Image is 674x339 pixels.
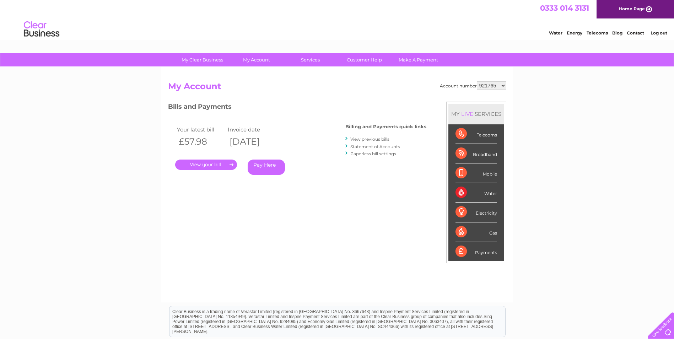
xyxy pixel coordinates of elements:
[350,144,400,149] a: Statement of Accounts
[248,160,285,175] a: Pay Here
[627,30,644,36] a: Contact
[540,4,589,12] a: 0333 014 3131
[651,30,667,36] a: Log out
[173,53,232,66] a: My Clear Business
[169,4,505,34] div: Clear Business is a trading name of Verastar Limited (registered in [GEOGRAPHIC_DATA] No. 3667643...
[567,30,582,36] a: Energy
[350,151,396,156] a: Paperless bill settings
[335,53,394,66] a: Customer Help
[455,124,497,144] div: Telecoms
[455,222,497,242] div: Gas
[345,124,426,129] h4: Billing and Payments quick links
[175,160,237,170] a: .
[168,81,506,95] h2: My Account
[587,30,608,36] a: Telecoms
[350,136,389,142] a: View previous bills
[226,134,277,149] th: [DATE]
[440,81,506,90] div: Account number
[455,242,497,261] div: Payments
[549,30,562,36] a: Water
[175,134,226,149] th: £57.98
[227,53,286,66] a: My Account
[389,53,448,66] a: Make A Payment
[23,18,60,40] img: logo.png
[455,163,497,183] div: Mobile
[448,104,504,124] div: MY SERVICES
[168,102,426,114] h3: Bills and Payments
[226,125,277,134] td: Invoice date
[455,144,497,163] div: Broadband
[281,53,340,66] a: Services
[455,183,497,203] div: Water
[612,30,622,36] a: Blog
[455,203,497,222] div: Electricity
[460,111,475,117] div: LIVE
[175,125,226,134] td: Your latest bill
